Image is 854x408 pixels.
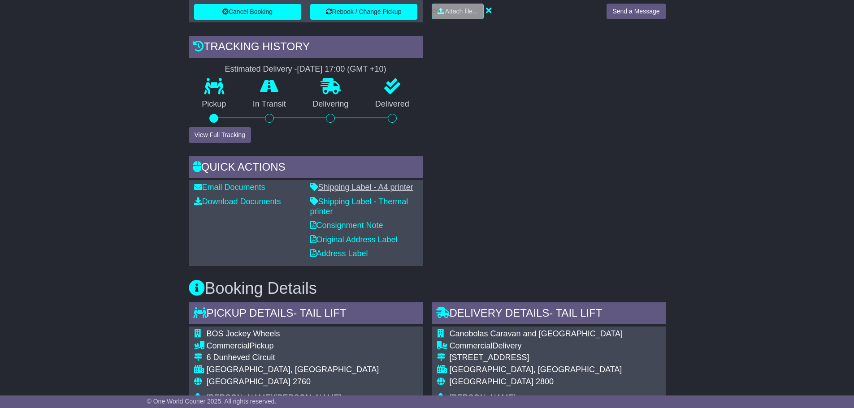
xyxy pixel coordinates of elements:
[362,99,423,109] p: Delivered
[293,377,311,386] span: 2760
[194,197,281,206] a: Download Documents
[207,329,280,338] span: BOS Jockey Wheels
[189,64,423,74] div: Estimated Delivery -
[207,341,379,351] div: Pickup
[207,341,250,350] span: Commercial
[536,377,554,386] span: 2800
[607,4,665,19] button: Send a Message
[450,353,623,363] div: [STREET_ADDRESS]
[207,377,290,386] span: [GEOGRAPHIC_DATA]
[310,4,417,20] button: Rebook / Change Pickup
[189,36,423,60] div: Tracking history
[432,302,666,326] div: Delivery Details
[194,4,301,20] button: Cancel Booking
[293,307,346,319] span: - Tail Lift
[194,183,265,192] a: Email Documents
[189,127,251,143] button: View Full Tracking
[299,99,362,109] p: Delivering
[450,393,516,402] span: [PERSON_NAME]
[310,235,398,244] a: Original Address Label
[310,183,413,192] a: Shipping Label - A4 printer
[450,341,623,351] div: Delivery
[549,307,602,319] span: - Tail Lift
[310,221,383,230] a: Consignment Note
[189,302,423,326] div: Pickup Details
[147,398,277,405] span: © One World Courier 2025. All rights reserved.
[450,365,623,375] div: [GEOGRAPHIC_DATA], [GEOGRAPHIC_DATA]
[310,197,408,216] a: Shipping Label - Thermal printer
[450,377,533,386] span: [GEOGRAPHIC_DATA]
[450,341,493,350] span: Commercial
[239,99,299,109] p: In Transit
[189,99,240,109] p: Pickup
[207,393,342,402] span: [PERSON_NAME]/[PERSON_NAME]
[207,353,379,363] div: 6 Dunheved Circuit
[310,249,368,258] a: Address Label
[450,329,623,338] span: Canobolas Caravan and [GEOGRAPHIC_DATA]
[297,64,386,74] div: [DATE] 17:00 (GMT +10)
[189,156,423,180] div: Quick Actions
[207,365,379,375] div: [GEOGRAPHIC_DATA], [GEOGRAPHIC_DATA]
[189,279,666,297] h3: Booking Details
